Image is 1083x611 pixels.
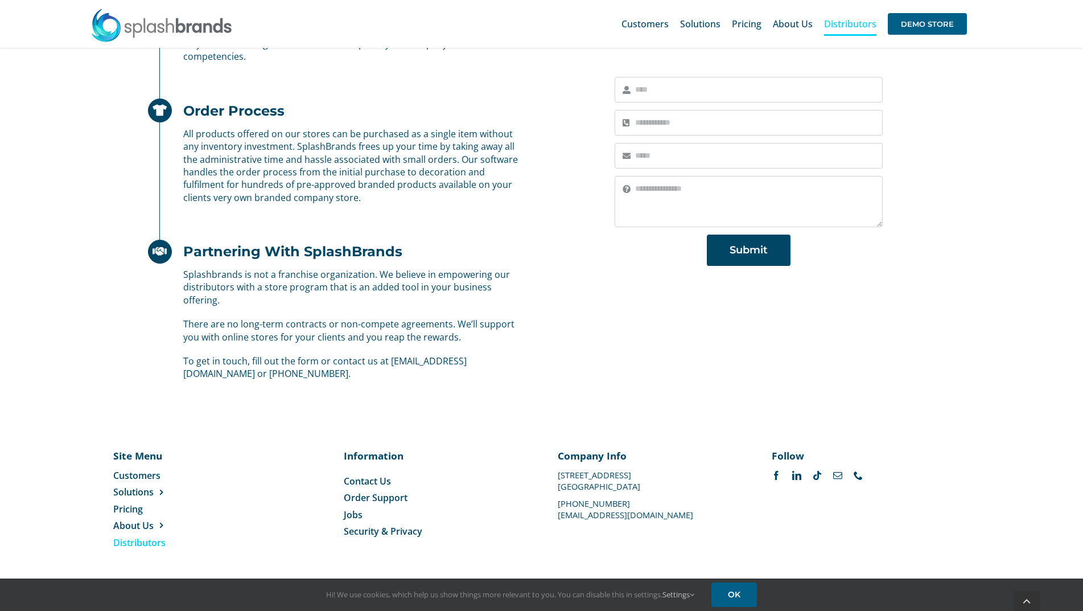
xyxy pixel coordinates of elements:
span: Submit [730,244,768,256]
a: Contact Us [344,475,525,487]
a: Distributors [113,536,229,549]
a: Order Support [344,491,525,504]
p: Company Info [558,449,739,462]
a: Distributors [824,6,876,42]
p: Splashbrands is not a franchise organization. We believe in empowering our distributors with a st... [183,268,521,306]
p: There are no long-term contracts or non-compete agreements. We’ll support you with online stores ... [183,318,521,343]
span: Security & Privacy [344,525,422,538]
span: Jobs [344,509,363,521]
span: Pricing [113,503,143,515]
a: phone [854,471,863,480]
a: Security & Privacy [344,525,525,538]
a: About Us [113,519,229,532]
span: Solutions [680,19,720,28]
a: facebook [772,471,781,480]
p: Information [344,449,525,462]
a: Jobs [344,509,525,521]
span: Solutions [113,486,154,498]
a: Settings [662,589,694,600]
span: Distributors [824,19,876,28]
a: Customers [621,6,669,42]
span: Customers [113,469,160,482]
span: Order Support [344,491,407,504]
a: tiktok [813,471,822,480]
h2: Partnering With SplashBrands [183,243,402,260]
a: Pricing [113,503,229,515]
img: SplashBrands.com Logo [90,8,233,42]
span: Hi! We use cookies, which help us show things more relevant to you. You can disable this in setti... [326,589,694,600]
span: Contact Us [344,475,391,487]
a: DEMO STORE [888,6,967,42]
a: mail [833,471,842,480]
nav: Main Menu Sticky [621,6,967,42]
span: Customers [621,19,669,28]
a: Pricing [732,6,761,42]
a: linkedin [792,471,801,480]
span: About Us [773,19,813,28]
h2: Order Process [183,102,285,119]
a: Solutions [113,486,229,498]
span: About Us [113,519,154,532]
a: Customers [113,469,229,482]
a: OK [711,583,757,607]
nav: Menu [344,475,525,538]
span: Distributors [113,536,166,549]
span: DEMO STORE [888,13,967,35]
span: Pricing [732,19,761,28]
button: Submit [707,235,790,266]
p: To get in touch, fill out the form or contact us at [EMAIL_ADDRESS][DOMAIN_NAME] or [PHONE_NUMBER]. [183,355,521,380]
nav: Menu [113,469,229,549]
p: Site Menu [113,449,229,462]
p: Follow [772,449,953,462]
p: All products offered on our stores can be purchased as a single item without any inventory invest... [183,128,521,204]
